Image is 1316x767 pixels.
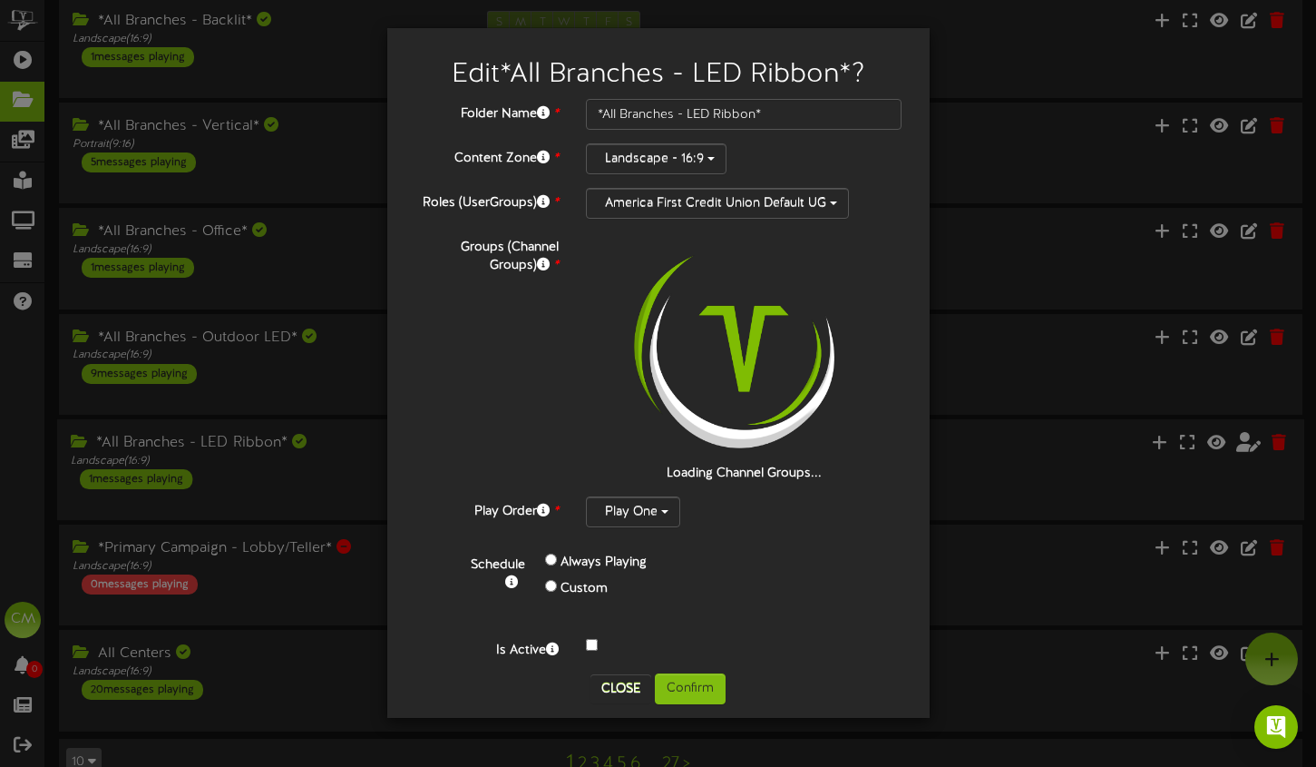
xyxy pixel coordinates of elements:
b: Schedule [471,558,525,572]
button: Confirm [655,674,726,704]
label: Folder Name [401,99,572,123]
img: loading-spinner-2.png [628,232,860,465]
h2: Edit *All Branches - LED Ribbon* ? [414,60,902,90]
strong: Loading Channel Groups... [667,467,822,480]
label: Always Playing [561,554,647,572]
label: Is Active [401,635,572,660]
button: Landscape - 16:9 [586,143,726,174]
input: Folder Name [586,99,902,130]
label: Roles (UserGroups) [401,188,572,212]
label: Play Order [401,497,572,521]
label: Groups (Channel Groups) [401,232,572,275]
button: America First Credit Union Default UG [586,188,849,219]
div: Open Intercom Messenger [1254,705,1298,749]
button: Close [590,674,651,703]
button: Play One [586,497,680,527]
label: Custom [561,580,608,598]
label: Content Zone [401,143,572,168]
